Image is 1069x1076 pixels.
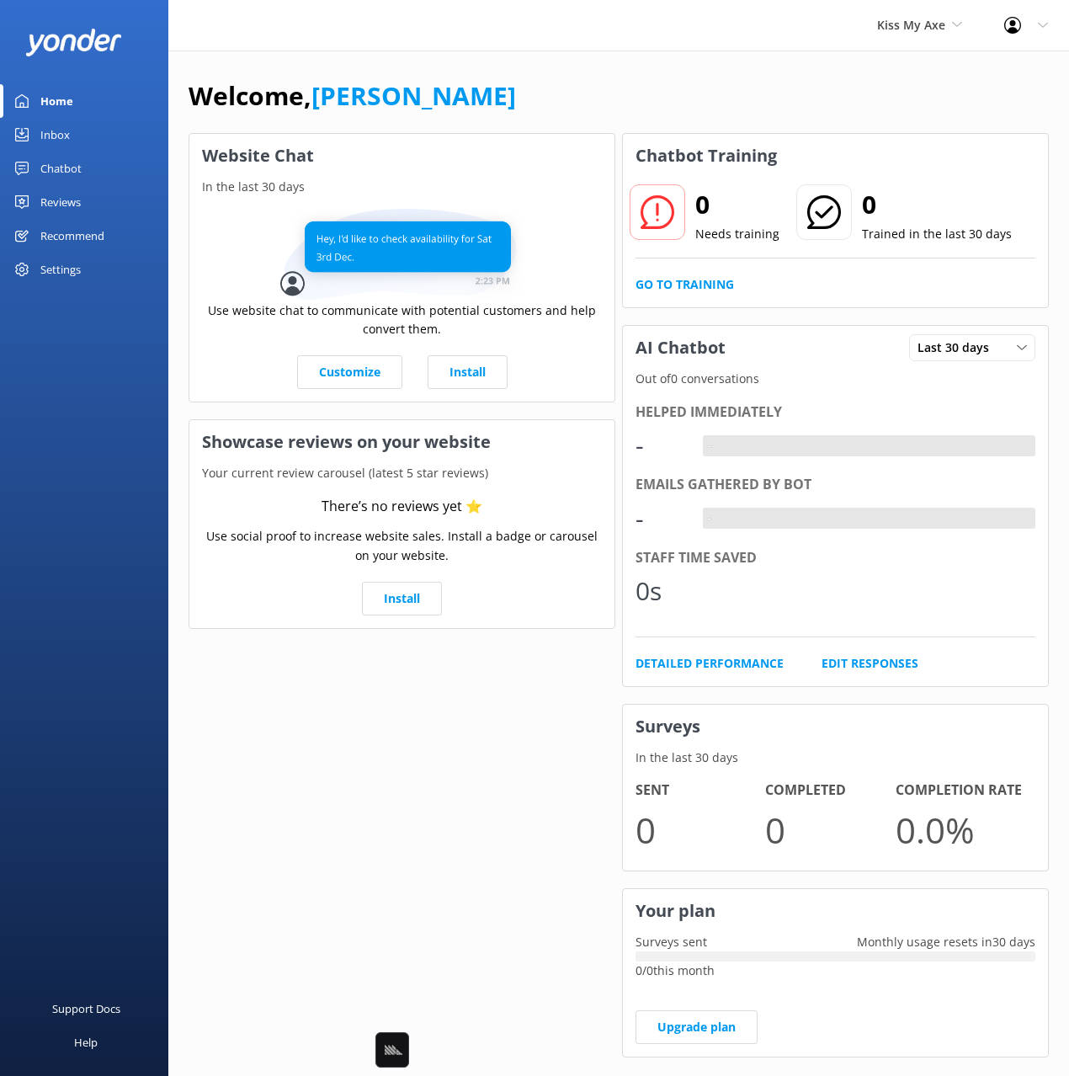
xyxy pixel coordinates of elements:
h3: Surveys [623,705,1048,748]
p: 0 [765,802,895,858]
img: yonder-white-logo.png [25,29,122,56]
img: conversation... [280,209,524,301]
a: [PERSON_NAME] [311,78,516,113]
p: Your current review carousel (latest 5 star reviews) [189,464,614,482]
div: - [636,498,686,539]
div: Settings [40,253,81,286]
div: There’s no reviews yet ⭐ [322,496,482,518]
a: Upgrade plan [636,1010,758,1044]
h4: Completion Rate [896,780,1025,802]
p: Surveys sent [623,933,720,951]
p: Monthly usage resets in 30 days [844,933,1048,951]
div: Staff time saved [636,547,1035,569]
div: - [703,508,715,530]
h3: AI Chatbot [623,326,738,370]
h3: Website Chat [189,134,614,178]
div: Reviews [40,185,81,219]
div: Inbox [40,118,70,152]
p: Use social proof to increase website sales. Install a badge or carousel on your website. [202,527,602,565]
h2: 0 [695,184,779,225]
div: Recommend [40,219,104,253]
p: Trained in the last 30 days [862,225,1012,243]
div: - [636,425,686,466]
a: Detailed Performance [636,654,784,673]
div: Help [74,1025,98,1059]
a: Install [362,582,442,615]
h3: Your plan [623,889,1048,933]
div: Helped immediately [636,402,1035,423]
span: Last 30 days [917,338,999,357]
p: 0.0 % [896,802,1025,858]
p: Out of 0 conversations [623,370,1048,388]
p: Use website chat to communicate with potential customers and help convert them. [202,301,602,339]
a: Install [428,355,508,389]
div: Emails gathered by bot [636,474,1035,496]
h4: Completed [765,780,895,802]
p: Needs training [695,225,779,243]
p: 0 [636,802,765,858]
p: In the last 30 days [189,178,614,196]
span: Kiss My Axe [877,17,945,33]
h2: 0 [862,184,1012,225]
div: - [703,435,715,457]
p: In the last 30 days [623,748,1048,767]
a: Customize [297,355,402,389]
h3: Chatbot Training [623,134,790,178]
h4: Sent [636,780,765,802]
p: 0 / 0 this month [636,961,1035,980]
div: Home [40,84,73,118]
h3: Showcase reviews on your website [189,420,614,464]
a: Edit Responses [822,654,918,673]
div: Chatbot [40,152,82,185]
div: 0s [636,571,686,611]
a: Go to Training [636,275,734,294]
h1: Welcome, [189,76,516,116]
div: Support Docs [52,992,120,1025]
